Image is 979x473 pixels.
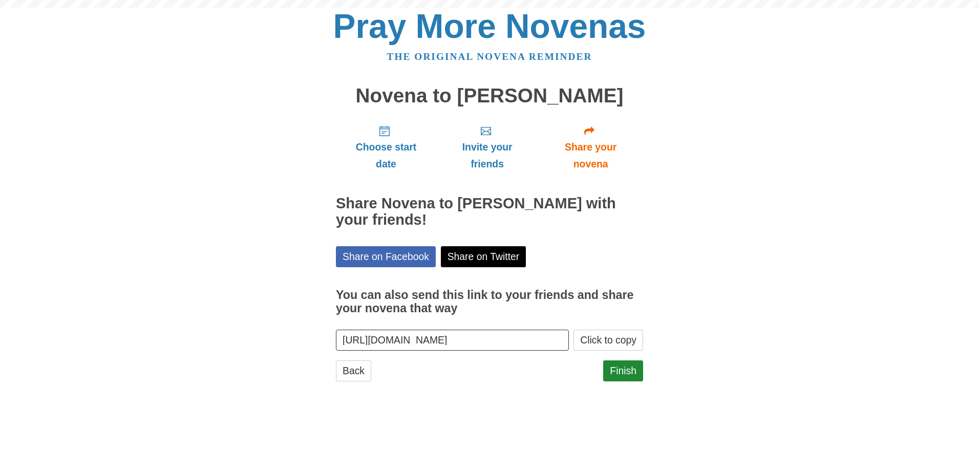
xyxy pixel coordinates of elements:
[548,139,633,173] span: Share your novena
[346,139,426,173] span: Choose start date
[336,246,436,267] a: Share on Facebook
[603,360,643,381] a: Finish
[336,196,643,228] h2: Share Novena to [PERSON_NAME] with your friends!
[573,330,643,351] button: Click to copy
[436,117,538,178] a: Invite your friends
[336,360,371,381] a: Back
[336,289,643,315] h3: You can also send this link to your friends and share your novena that way
[387,51,592,62] a: The original novena reminder
[333,7,646,45] a: Pray More Novenas
[538,117,643,178] a: Share your novena
[336,85,643,107] h1: Novena to [PERSON_NAME]
[441,246,526,267] a: Share on Twitter
[446,139,528,173] span: Invite your friends
[336,117,436,178] a: Choose start date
